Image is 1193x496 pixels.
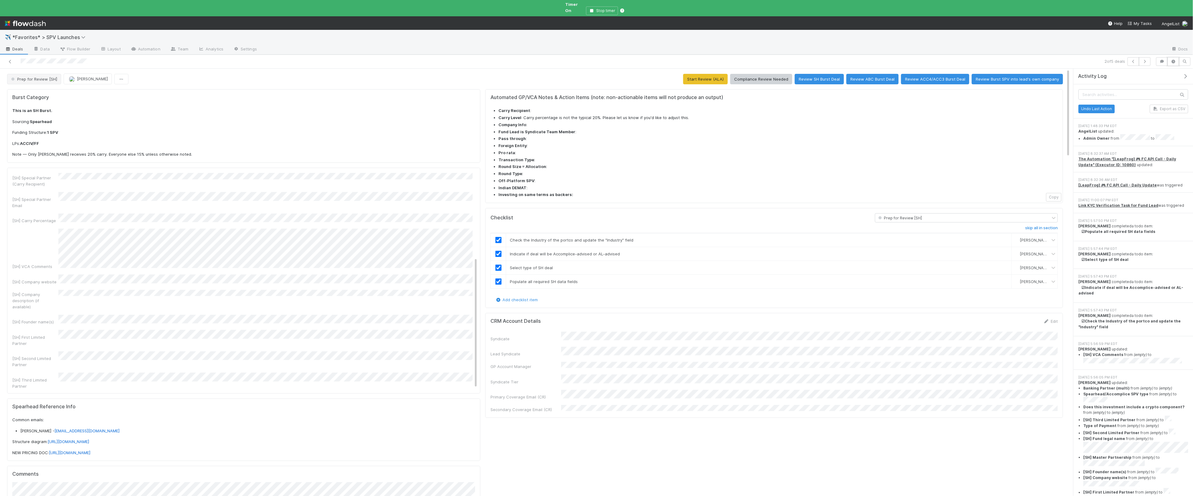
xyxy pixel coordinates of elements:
[1083,392,1148,396] strong: Spearhead/Accomplice SPV type
[1150,105,1188,113] button: Export as CSV
[498,157,534,162] strong: Transaction Type
[126,45,165,54] a: Automation
[510,251,620,256] span: Indicate if deal will be Accomplice-advised or AL-advised
[1182,21,1188,27] img: avatar_b18de8e2-1483-4e81-aa60-0a3d21592880.png
[1078,157,1176,167] a: The Automation "[LeapFrog] 🎮 FC API Call - Daily Update" (Executor ID: 10860)
[490,351,561,357] div: Lead Syndicate
[1112,410,1125,415] em: (empty)
[7,74,61,84] button: Prep for Review [SH]
[1146,423,1159,428] em: (empty)
[498,185,1058,191] li: :
[1083,470,1126,474] strong: [SH] Founder name(s)
[1083,431,1140,435] strong: [SH] Second Limited Partner
[972,74,1063,84] button: Review Burst SPV into lead's own company
[498,108,530,113] strong: Carry Recipient
[12,439,475,445] p: Structure diagram:
[1078,105,1115,113] button: Undo Last Action
[12,450,475,456] p: NEW PRICING DOC:
[54,428,120,433] a: [EMAIL_ADDRESS][DOMAIN_NAME]
[55,45,95,54] a: Flow Builder
[47,130,58,135] strong: 1 SPV
[1083,405,1184,409] strong: Does this investment include a crypto component?
[498,122,1058,128] li: :
[1043,319,1058,324] a: Edit
[498,171,1058,177] li: :
[498,150,1058,156] li: :
[1078,285,1183,295] strong: ☑ Indicate if deal will be Accomplice-advised or AL-advised
[498,136,1058,142] li: :
[1078,279,1111,284] strong: [PERSON_NAME]
[1083,416,1188,423] li: from to
[1083,352,1188,365] li: from to
[64,74,112,84] button: [PERSON_NAME]
[12,404,475,410] h5: Spearhead Reference Info
[795,74,844,84] button: Review SH Burst Deal
[1020,251,1050,256] span: [PERSON_NAME]
[5,34,11,40] span: ✈️
[1108,20,1123,26] div: Help
[1128,20,1152,26] a: My Tasks
[1146,418,1159,422] em: (empty)
[1078,375,1188,380] div: [DATE] 5:56:05 PM EDT
[1078,380,1111,385] strong: [PERSON_NAME]
[12,196,58,209] div: [SH] Special Partner Email
[498,178,534,183] strong: Off-Platform SPV
[12,377,58,389] div: [SH] Third Limited Partner
[877,216,922,220] span: Prep for Review [SH]
[1083,468,1188,475] li: from to
[1078,129,1188,142] div: updated:
[586,6,618,15] button: Stop timer
[1083,436,1188,455] li: from to
[1083,418,1136,422] strong: [SH] Third Limited Partner
[510,265,553,270] span: Select type of SH deal
[490,94,1058,101] h5: Automated GP/VCA Notes & Action Items (note: non-actionable items will not produce an output)
[1014,238,1019,242] img: avatar_8fe3758e-7d23-4e6b-a9f5-b81892974716.png
[1083,423,1188,429] li: from to
[30,119,52,124] strong: Spearhead
[193,45,228,54] a: Analytics
[1140,386,1153,390] em: (empty)
[490,406,561,413] div: Secondary Coverage Email (CR)
[1078,341,1188,346] div: [DATE] 5:56:59 PM EDT
[1078,151,1188,156] div: [DATE] 8:32:37 AM EDT
[28,45,55,54] a: Data
[1134,352,1147,357] em: (empty)
[1083,136,1110,141] strong: Admin Owner
[1078,313,1188,330] div: completed a todo item:
[498,122,526,127] strong: Company Info
[1078,347,1111,351] strong: [PERSON_NAME]
[12,334,58,346] div: [SH] First Limited Partner
[5,18,46,29] img: logo-inverted-e16ddd16eac7371096b0.svg
[498,157,1058,163] li: :
[490,336,561,342] div: Syndicate
[1162,21,1179,26] span: AngelList
[12,119,475,125] p: Sourcing:
[498,115,1058,121] li: : Carry percentage is not the typical 20%. Please let us know if you'd like to adjust this.
[1078,246,1188,251] div: [DATE] 5:57:44 PM EDT
[1025,226,1058,233] a: skip all in section
[5,46,23,52] span: Deals
[12,471,475,477] h5: Comments
[1078,313,1111,318] strong: [PERSON_NAME]
[1078,252,1111,256] strong: [PERSON_NAME]
[1083,475,1188,488] li: from to
[1020,265,1050,270] span: [PERSON_NAME]
[1078,177,1188,182] div: [DATE] 8:32:36 AM EDT
[1083,391,1188,404] li: from to
[1078,123,1188,129] div: [DATE] 1:48:33 PM EDT
[683,74,728,84] button: Start Review (ALA)
[12,108,52,113] strong: This is an SH Burst.
[498,129,575,134] strong: Fund Lead is Syndicate Team Member
[12,130,475,136] p: Funding Structure:
[12,417,475,423] p: Common emails:
[12,34,89,40] span: *Favorites* > SPV Launches
[1025,226,1058,230] h6: skip all in section
[490,379,561,385] div: Syndicate Tier
[1159,392,1172,396] em: (empty)
[1078,319,1181,329] strong: ☑ Check the Industry of the portco and update the "Industry" field
[1150,431,1163,435] em: (empty)
[565,2,578,13] span: Timer On
[498,143,527,148] strong: Foreign Entity
[1083,490,1134,495] strong: [SH] First Limited Partner
[510,279,578,284] span: Populate all required SH data fields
